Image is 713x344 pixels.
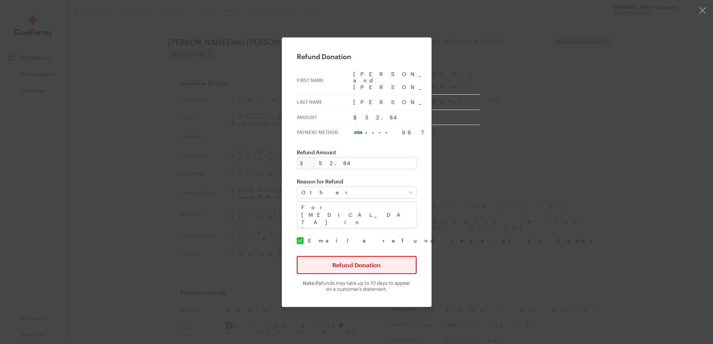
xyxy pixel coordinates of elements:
[297,67,353,95] th: First Name
[244,60,469,84] td: Thank You!
[297,256,417,274] button: Refund Donation
[297,110,353,125] th: Amount
[297,157,315,169] div: $
[297,52,417,61] h2: Refund Donation
[353,110,479,125] td: $52.84
[265,251,449,342] td: Your generous, tax-deductible gift to [MEDICAL_DATA] Research will go to work to help fund promis...
[353,67,479,95] td: [PERSON_NAME] and [PERSON_NAME]
[297,149,417,156] label: Refund Amount
[297,178,417,185] label: Reason for Refund
[297,95,353,110] th: Last Name
[291,12,422,34] img: BrightFocus Foundation | Alzheimer's Disease Research
[353,125,479,140] td: •••• 9673
[297,280,417,292] div: Refunds may take up to 10 days to appear on a customer’s statement.
[353,95,479,110] td: [PERSON_NAME]
[303,280,316,286] em: Note:
[297,125,353,140] th: Payment Method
